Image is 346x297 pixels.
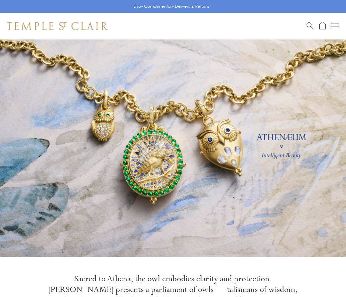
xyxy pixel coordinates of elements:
button: Open navigation [331,22,339,30]
img: Temple St. Clair [7,22,108,30]
p: Enjoy Complimentary Delivery & Returns [133,3,209,10]
a: Search [307,22,314,30]
a: Open Shopping Bag [319,22,326,30]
